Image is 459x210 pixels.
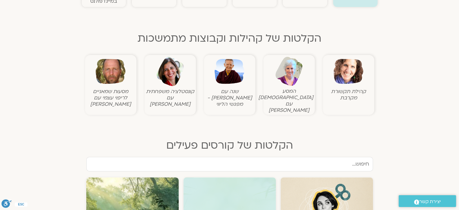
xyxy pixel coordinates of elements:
[206,88,254,107] figcaption: שנה עם [PERSON_NAME] - מפגשי הליווי
[265,88,313,113] figcaption: המסע [DEMOGRAPHIC_DATA] עם [PERSON_NAME]
[419,198,441,206] span: יצירת קשר
[146,88,194,107] figcaption: קונסטלציה משפחתית עם [PERSON_NAME]
[82,139,378,151] h2: הקלטות של קורסים פעילים
[87,88,135,107] figcaption: מסעות שמאניים לריפוי עצמי עם [PERSON_NAME]
[86,157,373,171] input: חיפוש...
[82,32,378,44] h2: הקלטות של קהילות וקבוצות מתמשכות
[399,195,456,207] a: יצירת קשר
[324,88,373,101] figcaption: קהילת תקשורת מקרבת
